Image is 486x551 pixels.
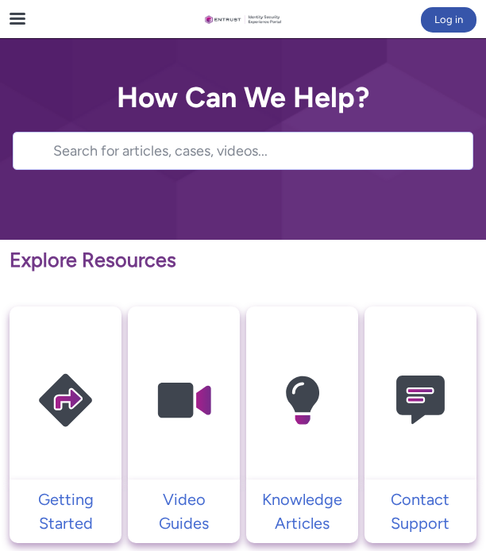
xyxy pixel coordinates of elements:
h2: How Can We Help? [13,76,473,119]
a: Video Guides [128,487,240,535]
img: Knowledge Articles [246,337,358,464]
p: Getting Started [17,487,114,535]
img: Contact Support [364,337,476,464]
p: Explore Resources [10,245,476,275]
p: Video Guides [136,487,232,535]
a: Knowledge Articles [246,487,358,535]
button: Log in [421,7,476,33]
a: Getting Started [10,487,121,535]
img: Video Guides [128,337,240,464]
button: Search [13,133,53,169]
p: Knowledge Articles [254,487,350,535]
p: Contact Support [372,487,469,535]
a: Contact Support [364,487,476,535]
input: Search for articles, cases, videos... [53,133,472,169]
img: Getting Started [10,337,121,464]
